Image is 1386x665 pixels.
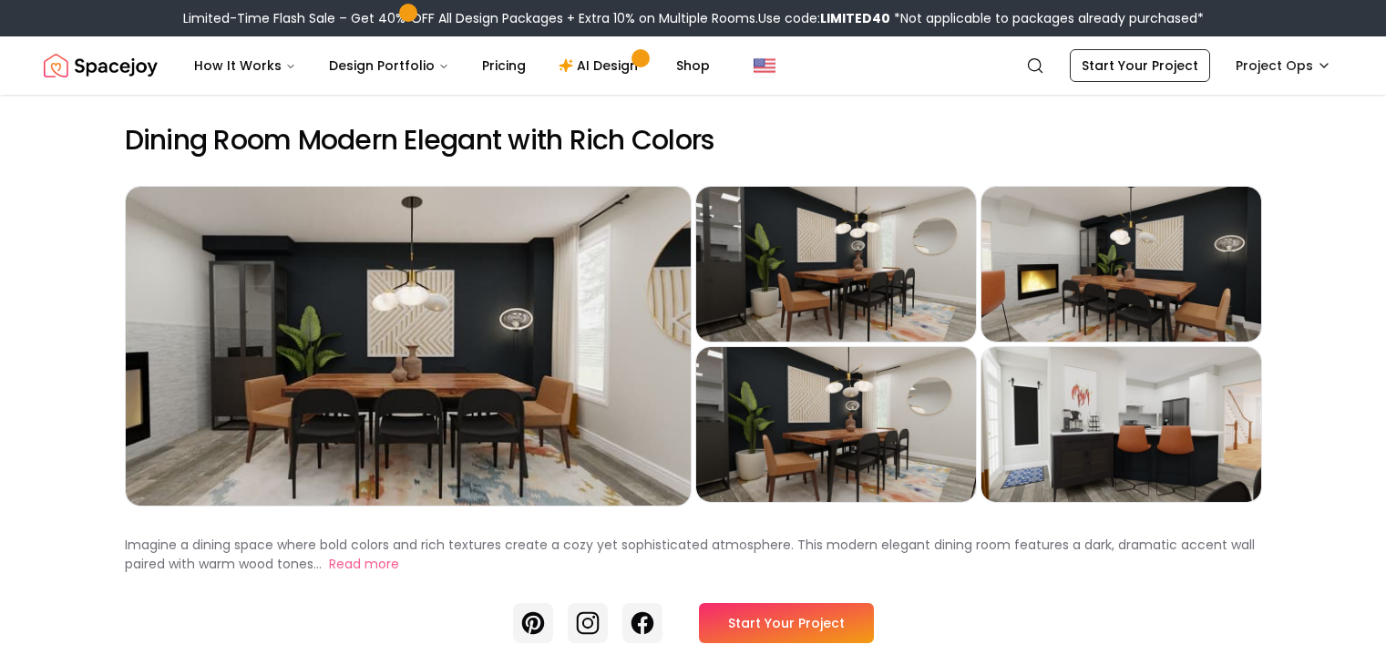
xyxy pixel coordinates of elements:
[329,555,399,574] button: Read more
[662,47,724,84] a: Shop
[180,47,311,84] button: How It Works
[699,603,874,643] a: Start Your Project
[180,47,724,84] nav: Main
[754,55,775,77] img: United States
[1070,49,1210,82] a: Start Your Project
[314,47,464,84] button: Design Portfolio
[44,47,158,84] img: Spacejoy Logo
[183,9,1204,27] div: Limited-Time Flash Sale – Get 40% OFF All Design Packages + Extra 10% on Multiple Rooms.
[125,536,1255,573] p: Imagine a dining space where bold colors and rich textures create a cozy yet sophisticated atmosp...
[1225,49,1342,82] button: Project Ops
[44,47,158,84] a: Spacejoy
[44,36,1342,95] nav: Global
[544,47,658,84] a: AI Design
[125,124,1262,157] h2: Dining Room Modern Elegant with Rich Colors
[758,9,890,27] span: Use code:
[890,9,1204,27] span: *Not applicable to packages already purchased*
[467,47,540,84] a: Pricing
[820,9,890,27] b: LIMITED40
